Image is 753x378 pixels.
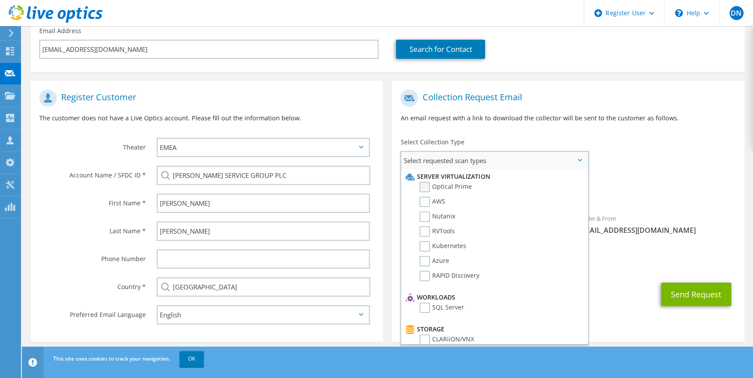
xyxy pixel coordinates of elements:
[403,292,583,303] li: Workloads
[403,171,583,182] li: Server Virtualization
[392,209,568,239] div: To
[419,271,479,281] label: RAPID Discovery
[39,27,81,35] label: Email Address
[419,226,455,237] label: RVTools
[53,355,170,362] span: This site uses cookies to track your navigation.
[419,303,464,313] label: SQL Server
[39,221,146,235] label: Last Name *
[39,89,370,107] h1: Register Customer
[400,138,464,146] label: Select Collection Type
[39,305,146,319] label: Preferred Email Language
[39,249,146,263] label: Phone Number
[661,283,731,306] button: Send Request
[401,152,588,169] span: Select requested scan types
[403,324,583,334] li: Storage
[419,241,466,252] label: Kubernetes
[419,182,472,192] label: Optical Prime
[419,256,449,266] label: Azure
[392,173,744,205] div: Requested Collections
[419,197,445,207] label: AWS
[400,113,735,123] p: An email request with a link to download the collector will be sent to the customer as follows.
[39,138,146,152] label: Theater
[419,211,455,222] label: Nutanix
[39,277,146,291] label: Country *
[568,209,744,239] div: Sender & From
[675,9,683,17] svg: \n
[400,89,731,107] h1: Collection Request Email
[179,351,204,367] a: OK
[39,113,374,123] p: The customer does not have a Live Optics account. Please fill out the information below.
[419,334,474,345] label: CLARiiON/VNX
[392,244,744,274] div: CC & Reply To
[39,166,146,180] label: Account Name / SFDC ID *
[577,225,736,235] span: [EMAIL_ADDRESS][DOMAIN_NAME]
[39,194,146,208] label: First Name *
[396,40,485,59] a: Search for Contact
[729,6,743,20] span: DN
